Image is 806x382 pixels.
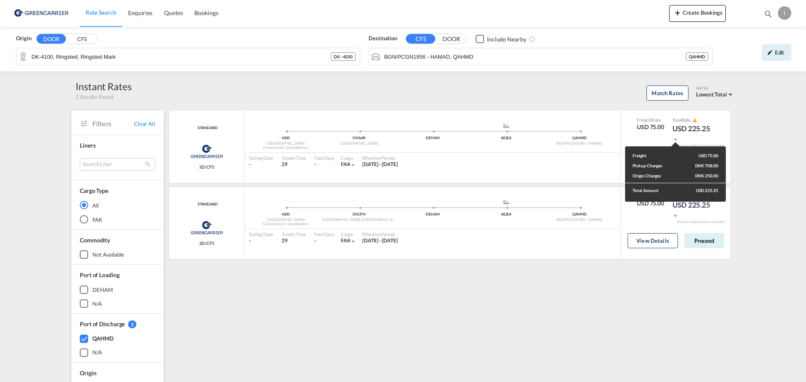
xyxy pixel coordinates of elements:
div: USD 225.25 [696,187,726,193]
div: Freight [633,153,646,159]
div: Total Amount [625,187,659,193]
div: DKK 708.00 [695,163,718,169]
div: USD 75.00 [699,153,718,159]
div: Pickup Charges [633,163,662,169]
div: DKK 250.00 [695,173,718,179]
div: Origin Charges [633,173,661,179]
